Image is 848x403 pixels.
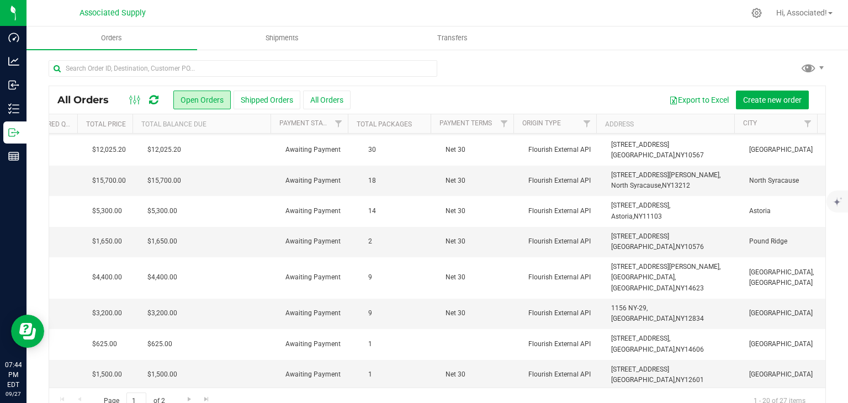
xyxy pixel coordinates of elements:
a: Filter [799,114,817,133]
span: $4,400.00 [92,272,122,283]
span: [STREET_ADDRESS][PERSON_NAME], [611,171,720,179]
span: Flourish External API [528,272,598,283]
span: Awaiting Payment [285,145,349,155]
span: [GEOGRAPHIC_DATA], [611,346,676,353]
span: Pound Ridge [749,236,819,247]
inline-svg: Reports [8,151,19,162]
span: Net 30 [446,369,515,380]
div: Manage settings [750,8,764,18]
span: Awaiting Payment [285,369,349,380]
inline-svg: Dashboard [8,32,19,43]
span: Awaiting Payment [285,308,349,319]
iframe: Resource center [11,315,44,348]
span: $625.00 [147,339,172,349]
a: Total Packages [357,120,412,128]
span: $1,650.00 [147,236,177,247]
span: 9 [363,305,378,321]
a: City [743,119,757,127]
span: [GEOGRAPHIC_DATA], [611,376,676,384]
input: Search Order ID, Destination, Customer PO... [49,60,437,77]
a: Payment Status [279,119,335,127]
span: $1,500.00 [147,369,177,380]
span: [STREET_ADDRESS], [611,335,670,342]
a: Shipments [197,26,368,50]
span: $5,300.00 [147,206,177,216]
a: Orders [26,26,197,50]
span: NY [634,213,643,220]
span: North Syracause [749,176,819,186]
span: $15,700.00 [92,176,126,186]
span: NY [676,284,685,292]
span: Transfers [422,33,483,43]
span: 1 [363,367,378,383]
span: Awaiting Payment [285,236,349,247]
a: Filter [330,114,348,133]
span: Astoria, [611,213,634,220]
span: Flourish External API [528,308,598,319]
a: Ordered qty [31,120,73,128]
p: 09/27 [5,390,22,398]
span: NY [676,243,685,251]
span: Shipments [251,33,314,43]
span: 1156 NY-29, [611,304,648,312]
span: Net 30 [446,176,515,186]
button: Export to Excel [662,91,736,109]
span: [GEOGRAPHIC_DATA] [749,339,819,349]
span: Net 30 [446,308,515,319]
span: 14606 [685,346,704,353]
span: Flourish External API [528,339,598,349]
span: NY [676,151,685,159]
span: 2 [363,234,378,250]
a: Total Price [86,120,126,128]
span: Awaiting Payment [285,176,349,186]
span: NY [676,315,685,322]
span: Net 30 [446,206,515,216]
span: $1,650.00 [92,236,122,247]
span: $15,700.00 [147,176,181,186]
span: $3,200.00 [147,308,177,319]
span: Awaiting Payment [285,272,349,283]
span: [GEOGRAPHIC_DATA] [749,369,819,380]
span: Create new order [743,96,802,104]
span: $12,025.20 [147,145,181,155]
span: Awaiting Payment [285,339,349,349]
button: Create new order [736,91,809,109]
a: Transfers [367,26,538,50]
inline-svg: Inbound [8,79,19,91]
span: 18 [363,173,381,189]
span: [STREET_ADDRESS], [611,201,670,209]
span: Associated Supply [79,8,146,18]
span: Hi, Associated! [776,8,827,17]
a: Filter [495,114,513,133]
span: Flourish External API [528,206,598,216]
span: NY [676,376,685,384]
a: Filter [578,114,596,133]
span: Flourish External API [528,236,598,247]
span: Net 30 [446,272,515,283]
span: 12601 [685,376,704,384]
button: All Orders [303,91,351,109]
span: [GEOGRAPHIC_DATA], [611,151,676,159]
span: $12,025.20 [92,145,126,155]
button: Shipped Orders [234,91,300,109]
button: Open Orders [173,91,231,109]
span: Orders [86,33,137,43]
p: 07:44 PM EDT [5,360,22,390]
span: All Orders [57,94,120,106]
span: [GEOGRAPHIC_DATA], [GEOGRAPHIC_DATA], [611,273,676,291]
span: [GEOGRAPHIC_DATA] [749,145,819,155]
th: Total Balance Due [132,114,271,134]
span: Flourish External API [528,176,598,186]
span: 9 [363,269,378,285]
span: Net 30 [446,145,515,155]
span: [GEOGRAPHIC_DATA], [611,315,676,322]
span: [STREET_ADDRESS] [611,232,669,240]
span: $1,500.00 [92,369,122,380]
span: 10567 [685,151,704,159]
span: Flourish External API [528,145,598,155]
span: $625.00 [92,339,117,349]
inline-svg: Inventory [8,103,19,114]
span: 14623 [685,284,704,292]
span: Awaiting Payment [285,206,349,216]
span: 13212 [671,182,690,189]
